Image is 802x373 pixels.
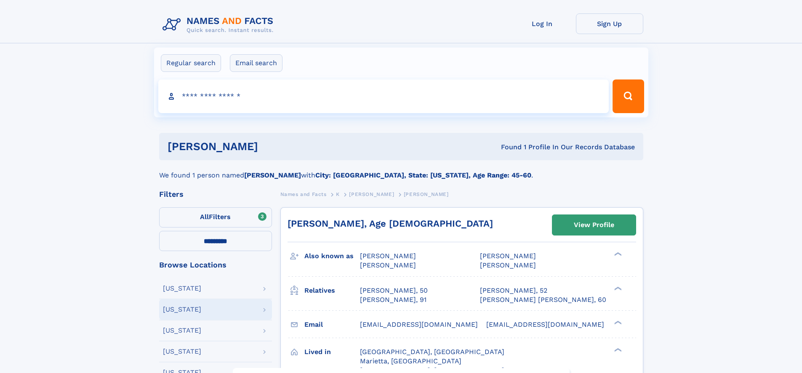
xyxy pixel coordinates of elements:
[288,218,493,229] a: [PERSON_NAME], Age [DEMOGRAPHIC_DATA]
[158,79,609,113] input: search input
[613,79,644,113] button: Search Button
[349,189,394,199] a: [PERSON_NAME]
[244,171,301,179] b: [PERSON_NAME]
[360,261,416,269] span: [PERSON_NAME]
[360,252,416,260] span: [PERSON_NAME]
[336,191,340,197] span: K
[304,317,360,332] h3: Email
[612,286,622,291] div: ❯
[360,357,461,365] span: Marietta, [GEOGRAPHIC_DATA]
[612,347,622,352] div: ❯
[486,320,604,328] span: [EMAIL_ADDRESS][DOMAIN_NAME]
[480,295,606,304] a: [PERSON_NAME] [PERSON_NAME], 60
[159,261,272,269] div: Browse Locations
[168,141,380,152] h1: [PERSON_NAME]
[304,345,360,359] h3: Lived in
[200,213,209,221] span: All
[280,189,327,199] a: Names and Facts
[360,320,478,328] span: [EMAIL_ADDRESS][DOMAIN_NAME]
[159,190,272,198] div: Filters
[163,327,201,334] div: [US_STATE]
[230,54,282,72] label: Email search
[159,13,280,36] img: Logo Names and Facts
[360,295,426,304] a: [PERSON_NAME], 91
[509,13,576,34] a: Log In
[360,348,504,356] span: [GEOGRAPHIC_DATA], [GEOGRAPHIC_DATA]
[304,249,360,263] h3: Also known as
[336,189,340,199] a: K
[480,261,536,269] span: [PERSON_NAME]
[480,252,536,260] span: [PERSON_NAME]
[163,306,201,313] div: [US_STATE]
[159,160,643,180] div: We found 1 person named with .
[612,251,622,257] div: ❯
[612,320,622,325] div: ❯
[163,348,201,355] div: [US_STATE]
[480,286,547,295] a: [PERSON_NAME], 52
[360,286,428,295] a: [PERSON_NAME], 50
[163,285,201,292] div: [US_STATE]
[552,215,636,235] a: View Profile
[574,215,614,235] div: View Profile
[379,143,635,152] div: Found 1 Profile In Our Records Database
[161,54,221,72] label: Regular search
[304,283,360,298] h3: Relatives
[315,171,531,179] b: City: [GEOGRAPHIC_DATA], State: [US_STATE], Age Range: 45-60
[404,191,449,197] span: [PERSON_NAME]
[349,191,394,197] span: [PERSON_NAME]
[159,207,272,228] label: Filters
[576,13,643,34] a: Sign Up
